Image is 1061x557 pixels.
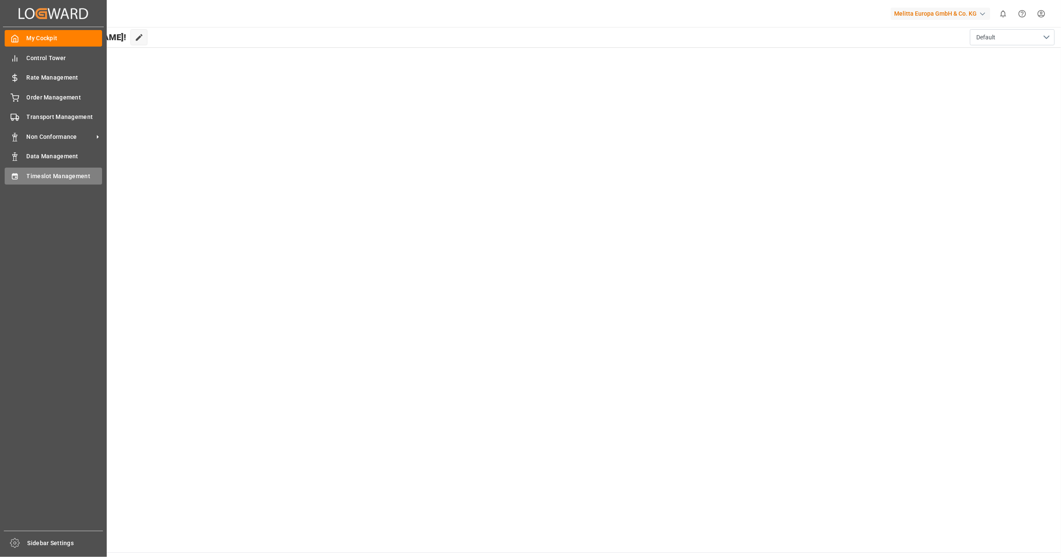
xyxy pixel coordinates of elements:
[27,54,102,63] span: Control Tower
[28,539,103,548] span: Sidebar Settings
[5,89,102,105] a: Order Management
[27,34,102,43] span: My Cockpit
[891,8,990,20] div: Melitta Europa GmbH & Co. KG
[5,30,102,47] a: My Cockpit
[5,168,102,184] a: Timeslot Management
[27,93,102,102] span: Order Management
[27,172,102,181] span: Timeslot Management
[27,132,94,141] span: Non Conformance
[5,109,102,125] a: Transport Management
[891,6,994,22] button: Melitta Europa GmbH & Co. KG
[27,152,102,161] span: Data Management
[970,29,1055,45] button: open menu
[976,33,995,42] span: Default
[27,73,102,82] span: Rate Management
[994,4,1013,23] button: show 0 new notifications
[5,69,102,86] a: Rate Management
[1013,4,1032,23] button: Help Center
[5,148,102,165] a: Data Management
[27,113,102,121] span: Transport Management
